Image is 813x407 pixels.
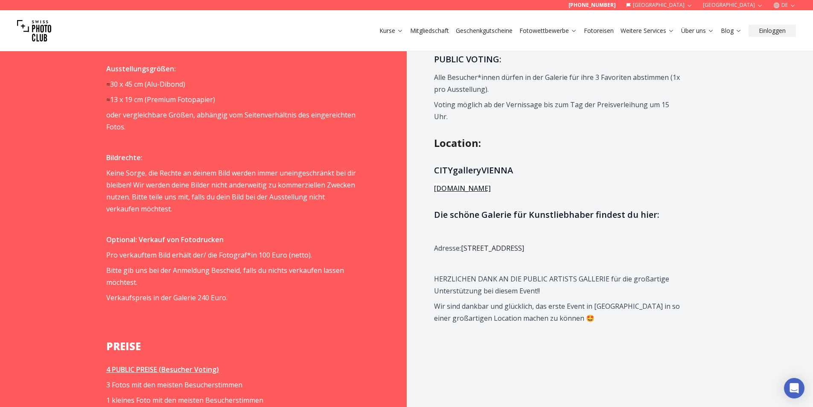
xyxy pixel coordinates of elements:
a: Fotoreisen [584,26,614,35]
span: 13 x 19 cm ( [110,95,147,104]
a: Blog [721,26,742,35]
span: ≈ [106,79,110,89]
span: [STREET_ADDRESS] [461,243,524,253]
p: 30 x 45 cm ( [106,78,356,90]
button: Über uns [678,25,717,37]
strong: Bildrechte: [106,153,143,162]
button: Weitere Services [617,25,678,37]
h3: PUBLIC VOTING: [434,53,684,66]
button: Fotoreisen [580,25,617,37]
button: Geschenkgutscheine [452,25,516,37]
p: Pro verkauftem Bild erhält der/ die Fotograf*in 100 Euro (netto). [106,249,356,261]
a: Mitgliedschaft [410,26,449,35]
p: Verkaufspreis in der Galerie 240 Euro. [106,292,356,304]
strong: Ausstellungsgrößen: [106,64,176,73]
span: Keine Sorge, die Rechte an deinem Bild werden immer uneingeschränkt bei dir bleiben! Wir werden d... [106,168,356,214]
span: oder vergleichbare Größen, abhängig vom Seitenverhältnis des eingereichten Fotos. [106,110,356,132]
span: 1 kleines Foto mit den meisten Besucherstimmen [106,395,263,405]
button: Einloggen [749,25,796,37]
button: Mitgliedschaft [407,25,452,37]
strong: Optional: Verkauf von Fotodrucken [106,235,224,244]
h3: CITYgalleryVIENNA [434,164,684,177]
button: Blog [717,25,745,37]
button: Fotowettbewerbe [516,25,580,37]
a: Weitere Services [621,26,674,35]
span: 3 Fotos mit den meisten Besucherstimmen [106,380,242,389]
a: Fotowettbewerbe [519,26,577,35]
h3: Die schöne Galerie für Kunstliebhaber findest du hier: [434,208,684,222]
div: Open Intercom Messenger [784,378,804,398]
a: Kurse [379,26,403,35]
p: Adresse: [434,242,684,254]
u: 4 PUBLIC PREISE (Besucher Voting) [106,365,219,374]
a: Über uns [681,26,714,35]
p: Voting möglich ab der Vernissage bis zum Tag der Preisverleihung um 15 Uhr. [434,99,684,123]
button: Kurse [376,25,407,37]
a: [PHONE_NUMBER] [568,2,616,9]
img: Swiss photo club [17,14,51,48]
span: Bitte gib uns bei der Anmeldung Bescheid, falls du nichts verkaufen lassen möchtest. [106,266,344,287]
p: Wir sind dankbar und glücklich, das erste Event in [GEOGRAPHIC_DATA] in so einer großartigen Loca... [434,300,684,324]
h2: Location : [434,136,707,150]
a: [DOMAIN_NAME] [434,184,491,193]
a: Geschenkgutscheine [456,26,513,35]
strong: PREISE [106,339,141,353]
p: Premium Fotopapier) [106,94,356,105]
p: HERZLICHEN DANK AN DIE PUBLIC ARTISTS GALLERIE für die großartige Unterstützung bei diesem Event!! [434,273,684,297]
span: Alu-Dibond) [147,79,185,89]
p: Alle Besucher*innen dürfen in der Galerie für ihre 3 Favoriten abstimmen (1x pro Ausstellung). [434,71,684,95]
span: ≈ [106,95,110,104]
